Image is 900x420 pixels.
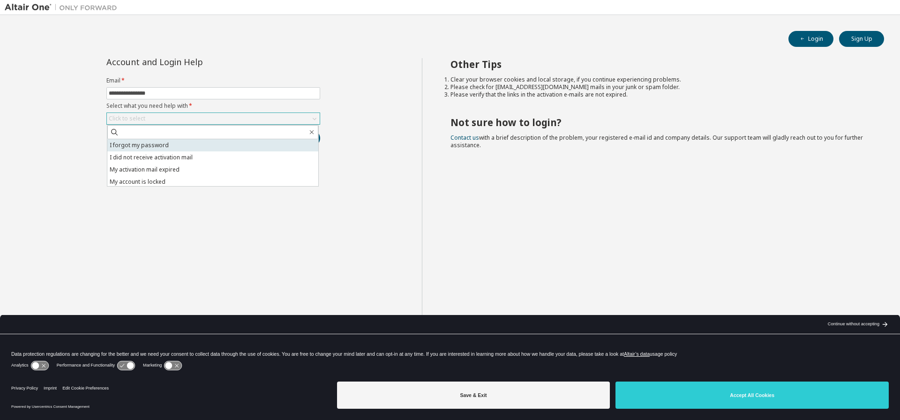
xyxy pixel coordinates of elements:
[450,134,479,142] a: Contact us
[106,58,277,66] div: Account and Login Help
[788,31,833,47] button: Login
[107,139,318,151] li: I forgot my password
[450,134,863,149] span: with a brief description of the problem, your registered e-mail id and company details. Our suppo...
[839,31,884,47] button: Sign Up
[450,91,868,98] li: Please verify that the links in the activation e-mails are not expired.
[450,58,868,70] h2: Other Tips
[5,3,122,12] img: Altair One
[450,116,868,128] h2: Not sure how to login?
[106,77,320,84] label: Email
[107,113,320,124] div: Click to select
[106,102,320,110] label: Select what you need help with
[450,76,868,83] li: Clear your browser cookies and local storage, if you continue experiencing problems.
[109,115,145,122] div: Click to select
[450,83,868,91] li: Please check for [EMAIL_ADDRESS][DOMAIN_NAME] mails in your junk or spam folder.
